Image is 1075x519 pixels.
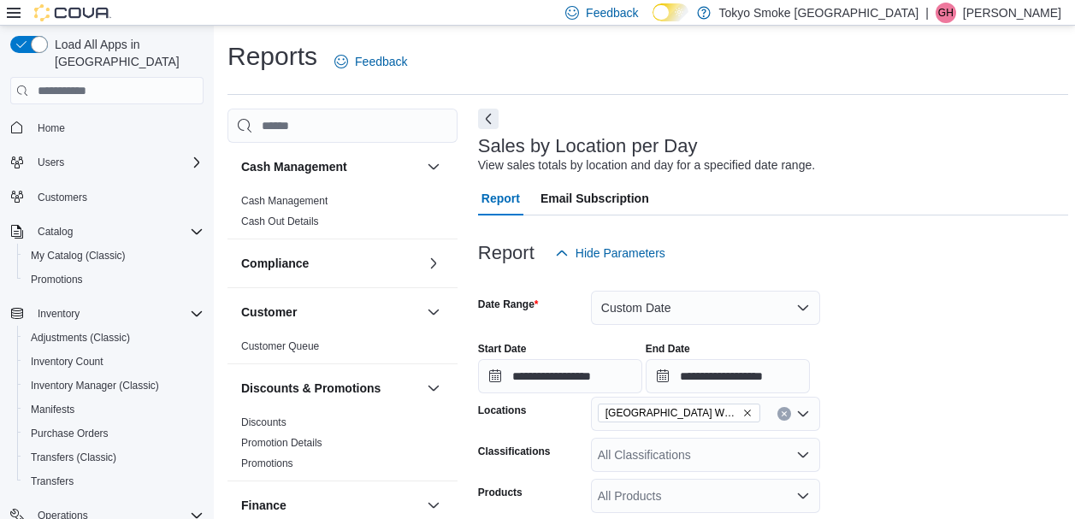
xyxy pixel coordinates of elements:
[227,336,458,363] div: Customer
[241,255,420,272] button: Compliance
[925,3,929,23] p: |
[938,3,954,23] span: GH
[31,427,109,440] span: Purchase Orders
[241,339,319,353] span: Customer Queue
[742,408,753,418] button: Remove London Wellington Corners from selection in this group
[241,195,328,207] a: Cash Management
[38,121,65,135] span: Home
[31,355,103,369] span: Inventory Count
[31,152,71,173] button: Users
[24,245,133,266] a: My Catalog (Classic)
[24,375,166,396] a: Inventory Manager (Classic)
[24,471,80,492] a: Transfers
[241,416,286,429] span: Discounts
[478,486,523,499] label: Products
[3,185,210,209] button: Customers
[241,457,293,470] span: Promotions
[31,186,204,208] span: Customers
[31,379,159,392] span: Inventory Manager (Classic)
[241,457,293,469] a: Promotions
[3,115,210,139] button: Home
[719,3,919,23] p: Tokyo Smoke [GEOGRAPHIC_DATA]
[478,359,642,393] input: Press the down key to open a popover containing a calendar.
[24,245,204,266] span: My Catalog (Classic)
[478,136,698,156] h3: Sales by Location per Day
[3,220,210,244] button: Catalog
[17,326,210,350] button: Adjustments (Classic)
[17,445,210,469] button: Transfers (Classic)
[24,375,204,396] span: Inventory Manager (Classic)
[17,350,210,374] button: Inventory Count
[24,447,204,468] span: Transfers (Classic)
[653,3,688,21] input: Dark Mode
[478,404,527,417] label: Locations
[481,181,520,215] span: Report
[241,497,420,514] button: Finance
[241,380,381,397] h3: Discounts & Promotions
[540,181,649,215] span: Email Subscription
[24,351,204,372] span: Inventory Count
[241,215,319,228] span: Cash Out Details
[31,221,204,242] span: Catalog
[34,4,111,21] img: Cova
[24,327,137,348] a: Adjustments (Classic)
[605,404,739,422] span: [GEOGRAPHIC_DATA] Wellington Corners
[478,156,815,174] div: View sales totals by location and day for a specified date range.
[24,351,110,372] a: Inventory Count
[548,236,672,270] button: Hide Parameters
[241,437,322,449] a: Promotion Details
[31,152,204,173] span: Users
[31,403,74,416] span: Manifests
[328,44,414,79] a: Feedback
[24,399,81,420] a: Manifests
[423,156,444,177] button: Cash Management
[31,187,94,208] a: Customers
[576,245,665,262] span: Hide Parameters
[31,273,83,286] span: Promotions
[241,380,420,397] button: Discounts & Promotions
[653,21,653,22] span: Dark Mode
[241,304,297,321] h3: Customer
[241,436,322,450] span: Promotion Details
[31,249,126,262] span: My Catalog (Classic)
[796,407,810,421] button: Open list of options
[423,302,444,322] button: Customer
[31,116,204,138] span: Home
[24,269,90,290] a: Promotions
[31,304,204,324] span: Inventory
[3,150,210,174] button: Users
[963,3,1061,23] p: [PERSON_NAME]
[24,471,204,492] span: Transfers
[936,3,956,23] div: Geoff Hudson
[24,423,204,444] span: Purchase Orders
[31,304,86,324] button: Inventory
[227,412,458,481] div: Discounts & Promotions
[17,469,210,493] button: Transfers
[241,255,309,272] h3: Compliance
[38,156,64,169] span: Users
[24,423,115,444] a: Purchase Orders
[241,158,347,175] h3: Cash Management
[241,497,286,514] h3: Finance
[598,404,760,422] span: London Wellington Corners
[241,304,420,321] button: Customer
[3,302,210,326] button: Inventory
[423,378,444,398] button: Discounts & Promotions
[24,399,204,420] span: Manifests
[31,475,74,488] span: Transfers
[17,244,210,268] button: My Catalog (Classic)
[38,225,73,239] span: Catalog
[38,191,87,204] span: Customers
[227,191,458,239] div: Cash Management
[24,327,204,348] span: Adjustments (Classic)
[227,39,317,74] h1: Reports
[586,4,638,21] span: Feedback
[17,398,210,422] button: Manifests
[24,269,204,290] span: Promotions
[17,422,210,445] button: Purchase Orders
[38,307,80,321] span: Inventory
[355,53,407,70] span: Feedback
[241,194,328,208] span: Cash Management
[478,243,535,263] h3: Report
[646,359,810,393] input: Press the down key to open a popover containing a calendar.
